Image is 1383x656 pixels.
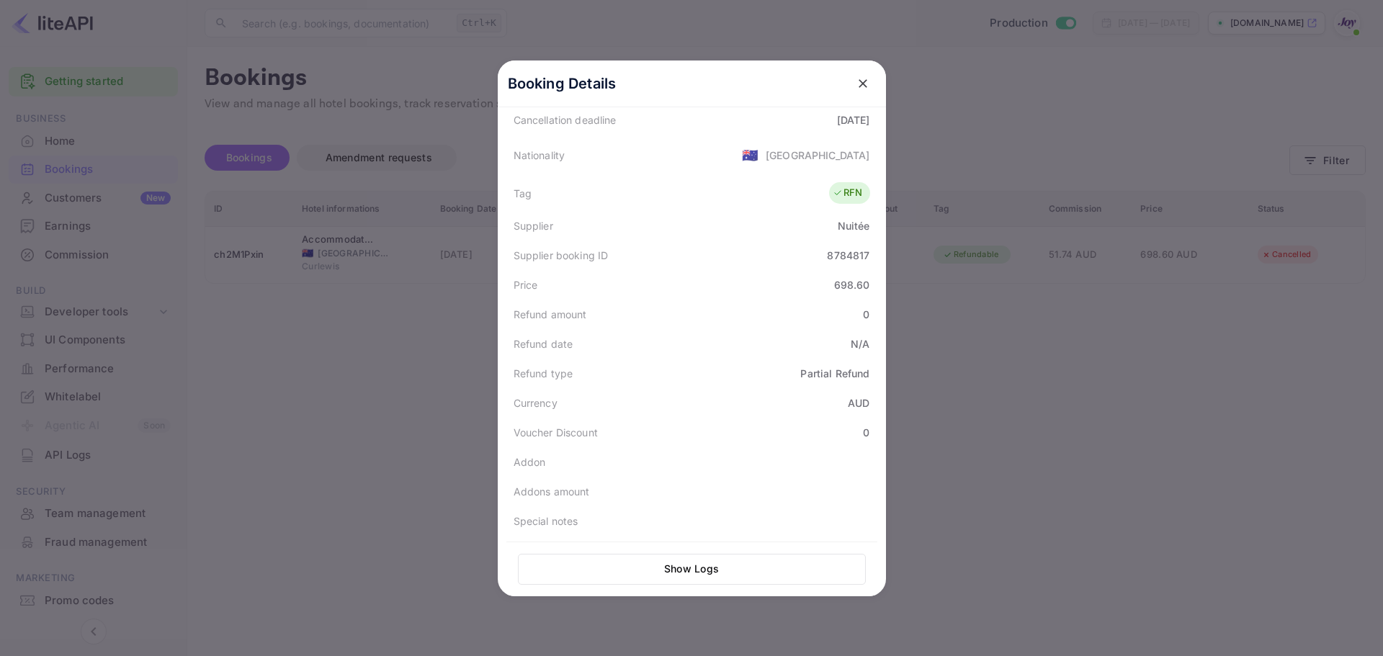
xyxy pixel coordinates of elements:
div: Currency [514,395,558,410]
div: Addon [514,454,546,469]
div: RFN [833,186,862,200]
div: 698.60 [834,277,870,292]
div: Nuitée [838,218,870,233]
div: Refund date [514,336,573,351]
div: N/A [851,336,869,351]
div: Supplier [514,218,553,233]
div: [DATE] [837,112,870,127]
div: [GEOGRAPHIC_DATA] [766,148,870,163]
div: Refund amount [514,307,587,322]
div: 0 [863,425,869,440]
div: 0 [863,307,869,322]
button: Show Logs [518,554,866,585]
div: Special notes [514,513,578,529]
p: Booking Details [508,73,617,94]
div: Nationality [514,148,565,163]
div: Supplier booking ID [514,248,609,263]
div: Refund type [514,366,573,381]
div: Addons amount [514,484,590,499]
span: United States [742,142,758,168]
div: 8784817 [827,248,869,263]
div: Cancellation deadline [514,112,617,127]
div: Price [514,277,538,292]
button: close [850,71,876,96]
div: Tag [514,186,532,201]
div: AUD [848,395,869,410]
div: Voucher Discount [514,425,598,440]
div: Partial Refund [800,366,869,381]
